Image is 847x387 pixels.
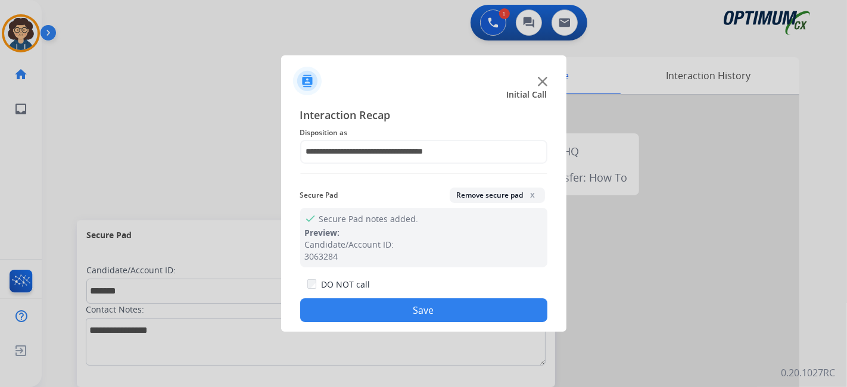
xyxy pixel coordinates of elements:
[305,239,543,263] div: Candidate/Account ID: 3063284
[300,298,547,322] button: Save
[450,188,545,203] button: Remove secure padx
[300,208,547,267] div: Secure Pad notes added.
[781,366,835,380] p: 0.20.1027RC
[305,213,314,222] mat-icon: check
[305,227,340,238] span: Preview:
[300,173,547,174] img: contact-recap-line.svg
[300,188,338,202] span: Secure Pad
[300,126,547,140] span: Disposition as
[321,279,370,291] label: DO NOT call
[293,67,322,95] img: contactIcon
[300,107,547,126] span: Interaction Recap
[507,89,547,101] span: Initial Call
[528,190,538,199] span: x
